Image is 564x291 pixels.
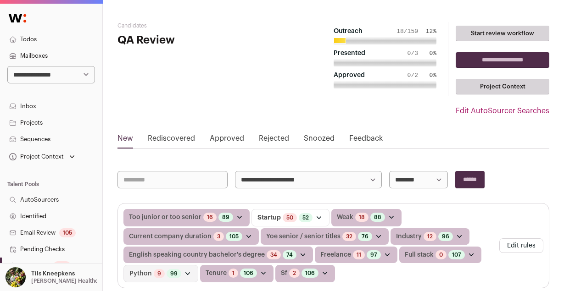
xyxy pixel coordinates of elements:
[467,250,476,259] button: Open dropdown
[217,233,220,240] a: 3
[456,105,549,116] a: Edit AutoSourcer Searches
[370,251,377,258] a: 97
[4,9,31,27] img: Wellfound
[31,270,75,277] p: Tils Kneepkens
[362,233,369,240] a: 76
[499,238,543,253] button: Edit rules
[170,270,178,277] a: 99
[257,213,281,222] span: Startup
[117,22,262,29] h2: Candidates
[286,214,293,221] a: 50
[346,233,352,240] a: 32
[270,251,277,258] a: 34
[298,250,307,259] button: Open dropdown
[405,250,434,259] span: Full stack
[53,261,71,270] div: 765
[266,232,341,241] span: Yoe senior / senior titles
[210,133,244,148] a: Approved
[293,269,296,277] a: 2
[59,228,76,237] div: 105
[206,269,227,279] span: Tenure
[129,250,265,259] span: English speaking country bachelor's degree
[235,213,244,222] button: Open dropdown
[281,269,287,279] span: Sf
[304,133,335,148] a: Snoozed
[314,213,324,222] button: Open dropdown
[337,213,353,223] span: Weak
[229,233,239,240] a: 105
[7,150,77,163] button: Open dropdown
[387,213,396,222] button: Open dropdown
[286,251,293,258] a: 74
[129,213,201,223] span: Too junior or too senior
[31,277,107,285] p: [PERSON_NAME] Healthcare
[456,79,549,94] a: Project Context
[452,251,461,258] a: 107
[183,269,192,278] button: Open dropdown
[7,153,64,160] div: Project Context
[117,33,262,48] h1: QA Review
[244,269,253,277] a: 106
[259,269,268,278] button: Open dropdown
[129,232,212,241] span: Current company duration
[439,251,443,258] a: 0
[302,214,309,221] a: 52
[455,232,464,241] button: Open dropdown
[232,269,235,277] a: 1
[6,267,26,287] img: 6689865-medium_jpg
[322,22,448,96] button: Outreach 18/150 12% Presented 0/3 0% Approved 0/2 0%
[442,233,449,240] a: 96
[4,267,99,287] button: Open dropdown
[383,250,392,259] button: Open dropdown
[222,214,229,221] a: 89
[396,232,422,241] span: Industry
[349,133,383,148] a: Feedback
[357,251,361,258] a: 11
[148,133,195,148] a: Rediscovered
[244,232,253,241] button: Open dropdown
[320,250,351,259] span: Freelance
[129,269,152,278] span: Python
[359,214,365,221] a: 18
[305,269,315,277] a: 106
[259,133,289,148] a: Rejected
[374,232,383,241] button: Open dropdown
[117,133,133,148] a: New
[374,214,381,221] a: 88
[320,269,329,278] button: Open dropdown
[207,214,213,221] a: 16
[456,26,549,41] a: Start review workflow
[157,270,161,277] a: 9
[427,233,433,240] a: 12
